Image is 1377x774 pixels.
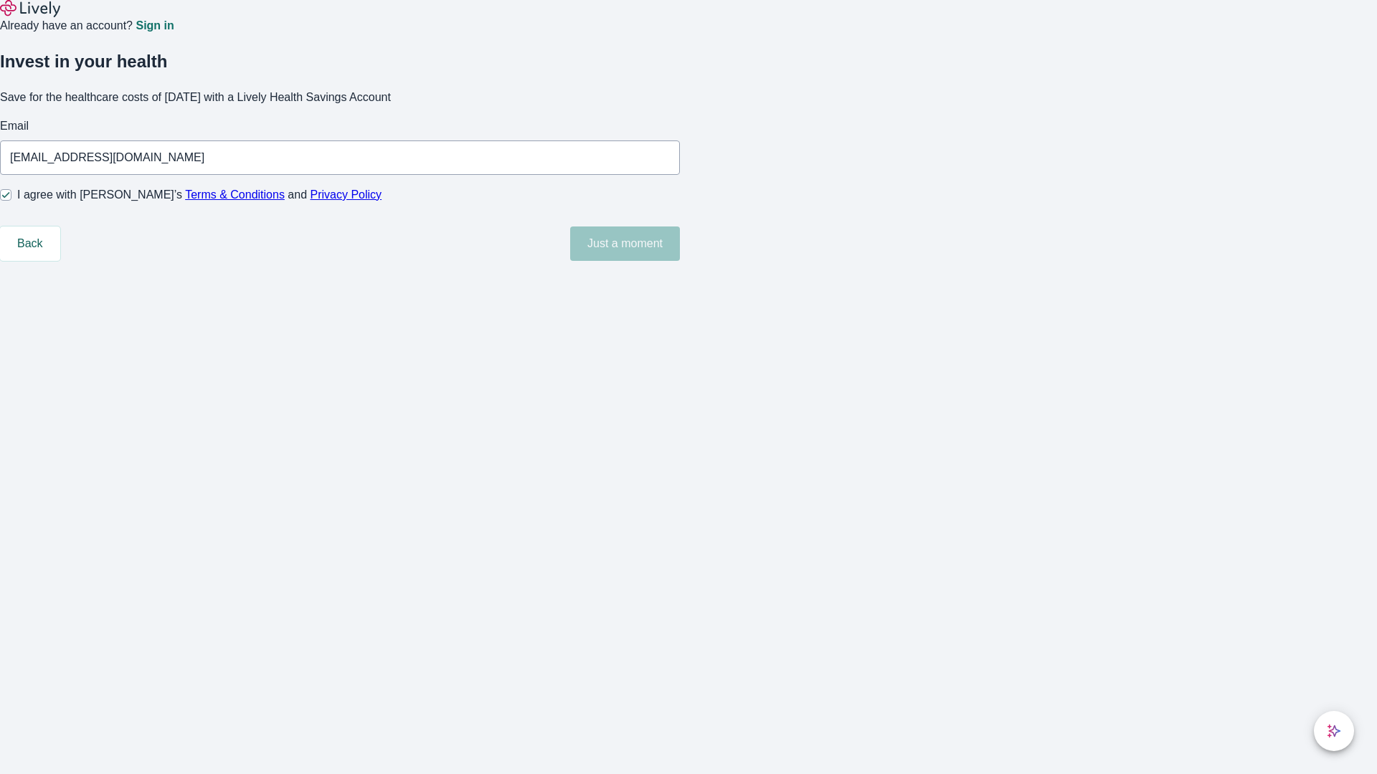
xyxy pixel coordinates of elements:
span: I agree with [PERSON_NAME]’s and [17,186,382,204]
a: Terms & Conditions [185,188,285,201]
a: Privacy Policy [311,188,382,201]
button: chat [1314,711,1354,751]
a: Sign in [136,20,174,32]
svg: Lively AI Assistant [1327,724,1341,738]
